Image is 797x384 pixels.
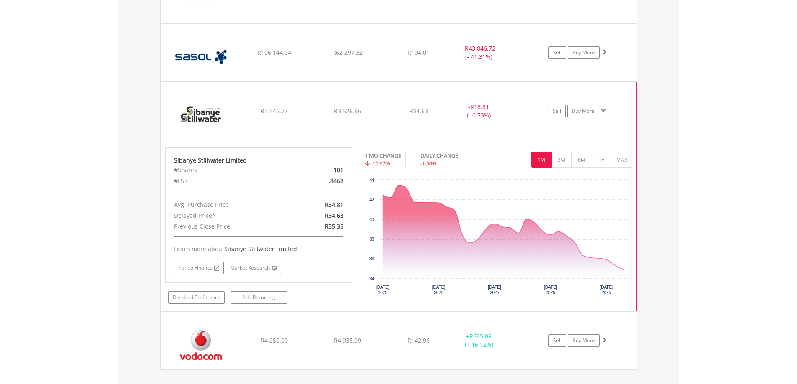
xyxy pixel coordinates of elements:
[334,336,361,344] span: R4 935.09
[551,152,572,168] button: 3M
[365,152,401,160] div: 1 MO CHANGE
[224,245,297,253] span: Sibanye Stillwater Limited
[365,175,632,301] div: Chart. Highcharts interactive chart.
[407,48,430,56] span: R104.01
[531,152,552,168] button: 1M
[168,291,225,304] a: Dividend Preference
[567,105,599,117] a: Buy More
[420,160,437,167] span: -1.50%
[168,210,289,221] div: Delayed Price*
[600,285,613,295] text: [DATE] 2025
[174,156,344,165] div: Sibanye Stillwater Limited
[334,107,361,115] span: R3 526.96
[369,217,374,222] text: 40
[409,107,428,115] span: R34.63
[448,44,511,61] div: - (- 41.31%)
[469,332,492,340] span: R685.09
[365,175,632,301] svg: Interactive chart
[168,165,289,175] div: #Shares
[376,285,390,295] text: [DATE] 2025
[174,245,344,253] div: Learn more about
[261,336,288,344] span: R4 250.00
[612,152,632,168] button: MAX
[448,332,511,349] div: + (+ 16.12%)
[165,34,237,79] img: EQU.ZA.SOL.png
[369,198,374,202] text: 42
[226,262,281,274] a: Market Research
[168,175,289,186] div: #FSR
[325,211,343,219] span: R34.63
[369,237,374,242] text: 38
[325,222,343,230] span: R35.35
[369,178,374,183] text: 44
[592,152,612,168] button: 1Y
[544,285,557,295] text: [DATE] 2025
[548,105,566,117] a: Sell
[174,262,224,274] a: Yahoo Finance
[165,322,237,367] img: EQU.ZA.VOD.png
[168,221,289,232] div: Previous Close Price
[369,277,374,281] text: 34
[488,285,501,295] text: [DATE] 2025
[168,199,289,210] div: Avg. Purchase Price
[568,46,600,59] a: Buy More
[332,48,363,56] span: R62 297.32
[568,334,600,347] a: Buy More
[231,291,287,304] a: Add Recurring
[571,152,592,168] button: 6M
[470,103,489,111] span: R18.81
[548,334,566,347] a: Sell
[325,201,343,209] span: R34.81
[257,48,291,56] span: R106 144.04
[465,44,495,52] span: R43 846.72
[407,336,430,344] span: R142.96
[420,152,487,160] div: DAILY CHANGE
[289,165,350,175] div: 101
[165,93,237,138] img: EQU.ZA.SSW.png
[369,257,374,261] text: 36
[261,107,288,115] span: R3 545.77
[371,160,390,167] span: -17.97%
[548,46,566,59] a: Sell
[447,103,510,120] div: - (- 0.53%)
[289,175,350,186] div: .8468
[432,285,446,295] text: [DATE] 2025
